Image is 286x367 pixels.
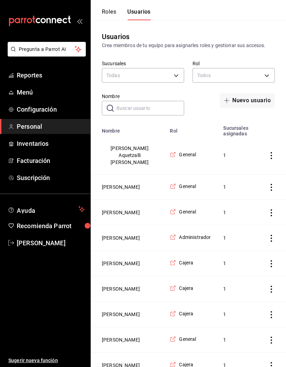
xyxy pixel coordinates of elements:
th: Rol [166,121,219,136]
button: [PERSON_NAME] [102,183,140,190]
a: Administrador [170,234,211,241]
div: Todos [193,68,275,83]
span: Configuración [17,105,85,114]
span: Suscripción [17,173,85,182]
span: Facturación [17,156,85,165]
button: [PERSON_NAME] [102,260,140,267]
span: 1 [223,183,251,190]
button: [PERSON_NAME] [102,234,140,241]
button: actions [268,260,275,267]
div: Crea miembros de tu equipo para asignarles roles y gestionar sus accesos. [102,42,275,49]
label: Rol [193,61,275,66]
button: actions [268,337,275,344]
th: Sucursales asignadas [219,121,259,136]
button: Roles [102,8,116,20]
button: Pregunta a Parrot AI [8,42,86,57]
span: Reportes [17,70,85,80]
div: navigation tabs [102,8,151,20]
a: Cajera [170,259,193,266]
label: Sucursales [102,61,184,66]
span: General [179,336,196,343]
span: Cajera [179,310,193,317]
span: Ayuda [17,205,76,214]
button: [PERSON_NAME] [102,336,140,343]
span: 1 [223,336,251,343]
div: Todas [102,68,184,83]
span: 1 [223,260,251,267]
button: [PERSON_NAME] [102,285,140,292]
button: actions [268,209,275,216]
th: Nombre [91,121,166,136]
a: Cajera [170,285,193,292]
span: Sugerir nueva función [8,357,85,364]
button: actions [268,235,275,242]
button: [PERSON_NAME] Aquetzalli [PERSON_NAME] [102,145,157,166]
a: General [170,151,196,158]
input: Buscar usuario [116,101,184,115]
button: actions [268,311,275,318]
button: open_drawer_menu [77,18,82,24]
span: General [179,151,196,158]
label: Nombre [102,94,184,99]
button: Nuevo usuario [220,93,275,108]
span: Menú [17,88,85,97]
span: Cajera [179,285,193,292]
span: 1 [223,209,251,216]
button: actions [268,184,275,191]
span: 1 [223,234,251,241]
a: Cajera [170,310,193,317]
span: Cajera [179,259,193,266]
span: 1 [223,152,251,159]
a: Pregunta a Parrot AI [5,51,86,58]
span: Inventarios [17,139,85,148]
button: actions [268,286,275,293]
div: Usuarios [102,31,129,42]
button: Usuarios [127,8,151,20]
button: [PERSON_NAME] [102,209,140,216]
span: Personal [17,122,85,131]
a: General [170,183,196,190]
span: 1 [223,311,251,318]
a: General [170,336,196,343]
span: Administrador [179,234,211,241]
span: General [179,183,196,190]
span: 1 [223,285,251,292]
span: General [179,208,196,215]
button: [PERSON_NAME] [102,311,140,318]
span: [PERSON_NAME] [17,238,85,248]
button: actions [268,152,275,159]
span: Pregunta a Parrot AI [19,46,75,53]
span: Recomienda Parrot [17,221,85,231]
a: General [170,208,196,215]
